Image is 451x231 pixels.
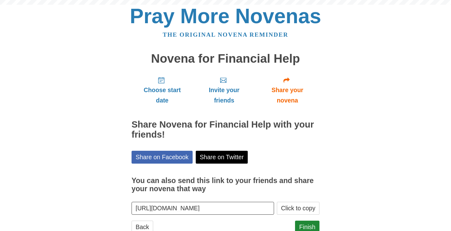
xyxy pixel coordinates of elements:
[130,4,321,28] a: Pray More Novenas
[196,151,248,164] a: Share on Twitter
[132,177,319,193] h3: You can also send this link to your friends and share your novena that way
[132,151,193,164] a: Share on Facebook
[163,31,288,38] a: The original novena reminder
[132,120,319,140] h2: Share Novena for Financial Help with your friends!
[255,71,319,109] a: Share your novena
[199,85,249,106] span: Invite your friends
[193,71,255,109] a: Invite your friends
[138,85,187,106] span: Choose start date
[277,202,319,215] button: Click to copy
[132,71,193,109] a: Choose start date
[132,52,319,66] h1: Novena for Financial Help
[262,85,313,106] span: Share your novena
